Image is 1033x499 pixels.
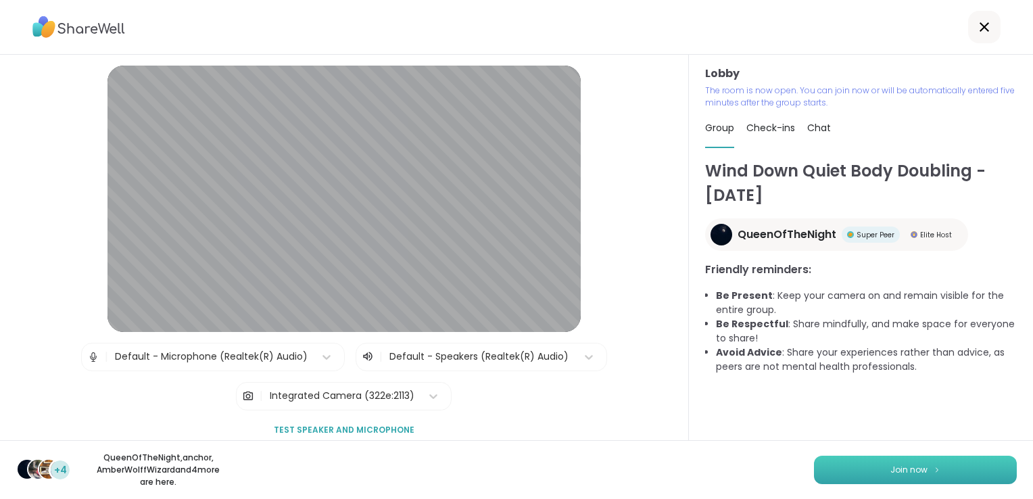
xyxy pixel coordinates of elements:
span: Super Peer [857,230,894,240]
b: Avoid Advice [716,346,782,359]
span: | [379,349,383,365]
img: ShareWell Logomark [933,466,941,473]
h1: Wind Down Quiet Body Doubling - [DATE] [705,159,1017,208]
p: The room is now open. You can join now or will be automatically entered five minutes after the gr... [705,85,1017,109]
div: Default - Microphone (Realtek(R) Audio) [115,350,308,364]
span: +4 [54,463,67,477]
b: Be Present [716,289,773,302]
li: : Share your experiences rather than advice, as peers are not mental health professionals. [716,346,1017,374]
button: Join now [814,456,1017,484]
img: Camera [242,383,254,410]
span: QueenOfTheNight [738,227,836,243]
div: Integrated Camera (322e:2113) [270,389,414,403]
span: | [105,343,108,371]
span: | [260,383,263,410]
img: anchor [28,460,47,479]
img: QueenOfTheNight [18,460,37,479]
img: Super Peer [847,231,854,238]
img: AmberWolffWizard [39,460,58,479]
li: : Share mindfully, and make space for everyone to share! [716,317,1017,346]
a: QueenOfTheNightQueenOfTheNightSuper PeerSuper PeerElite HostElite Host [705,218,968,251]
button: Test speaker and microphone [268,416,420,444]
span: Elite Host [920,230,952,240]
span: Join now [890,464,928,476]
b: Be Respectful [716,317,788,331]
img: ShareWell Logo [32,11,125,43]
h3: Lobby [705,66,1017,82]
h3: Friendly reminders: [705,262,1017,278]
span: Chat [807,121,831,135]
span: Check-ins [746,121,795,135]
img: Microphone [87,343,99,371]
li: : Keep your camera on and remain visible for the entire group. [716,289,1017,317]
span: Test speaker and microphone [274,424,414,436]
img: Elite Host [911,231,917,238]
span: Group [705,121,734,135]
p: QueenOfTheNight , anchor , AmberWolffWizard and 4 more are here. [82,452,234,488]
img: QueenOfTheNight [711,224,732,245]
